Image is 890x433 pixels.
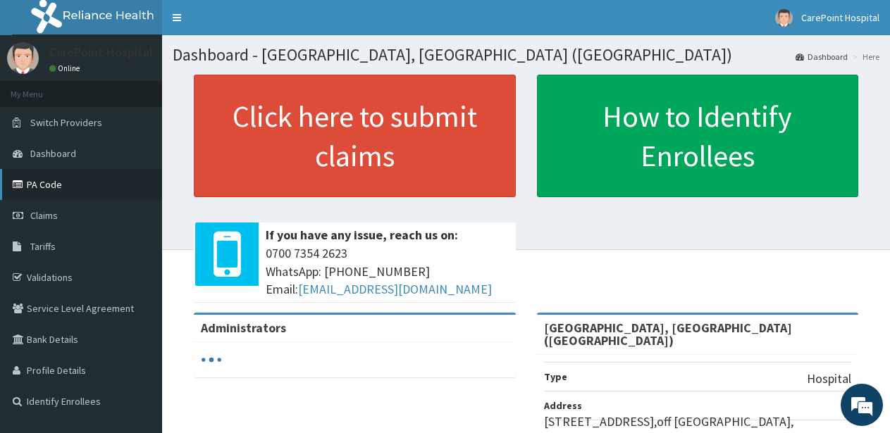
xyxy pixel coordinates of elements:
[7,42,39,74] img: User Image
[266,227,458,243] b: If you have any issue, reach us on:
[49,46,153,58] p: CarePoint Hospital
[30,209,58,222] span: Claims
[201,320,286,336] b: Administrators
[201,349,222,370] svg: audio-loading
[544,399,582,412] b: Address
[796,51,848,63] a: Dashboard
[298,281,492,297] a: [EMAIL_ADDRESS][DOMAIN_NAME]
[775,9,793,27] img: User Image
[30,147,76,160] span: Dashboard
[194,75,516,197] a: Click here to submit claims
[544,320,792,349] strong: [GEOGRAPHIC_DATA], [GEOGRAPHIC_DATA] ([GEOGRAPHIC_DATA])
[173,46,879,64] h1: Dashboard - [GEOGRAPHIC_DATA], [GEOGRAPHIC_DATA] ([GEOGRAPHIC_DATA])
[807,370,851,388] p: Hospital
[266,244,509,299] span: 0700 7354 2623 WhatsApp: [PHONE_NUMBER] Email:
[537,75,859,197] a: How to Identify Enrollees
[49,63,83,73] a: Online
[544,370,567,383] b: Type
[30,116,102,129] span: Switch Providers
[801,11,879,24] span: CarePoint Hospital
[30,240,56,253] span: Tariffs
[849,51,879,63] li: Here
